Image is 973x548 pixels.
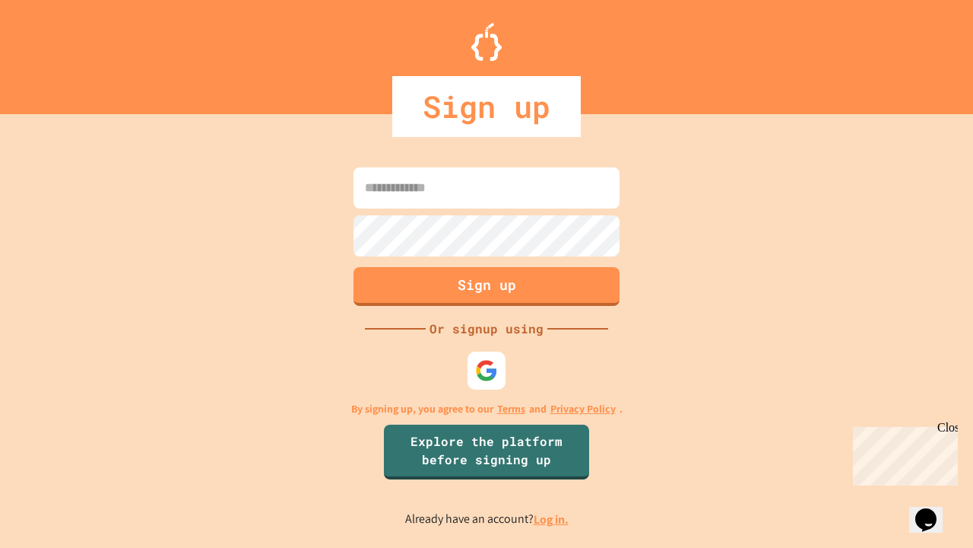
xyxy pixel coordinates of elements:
[353,267,620,306] button: Sign up
[550,401,616,417] a: Privacy Policy
[351,401,623,417] p: By signing up, you agree to our and .
[471,23,502,61] img: Logo.svg
[392,76,581,137] div: Sign up
[6,6,105,97] div: Chat with us now!Close
[475,359,498,382] img: google-icon.svg
[384,425,589,479] a: Explore the platform before signing up
[909,487,958,533] iframe: chat widget
[847,421,958,486] iframe: chat widget
[405,510,569,529] p: Already have an account?
[426,320,547,338] div: Or signup using
[534,511,569,527] a: Log in.
[497,401,525,417] a: Terms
